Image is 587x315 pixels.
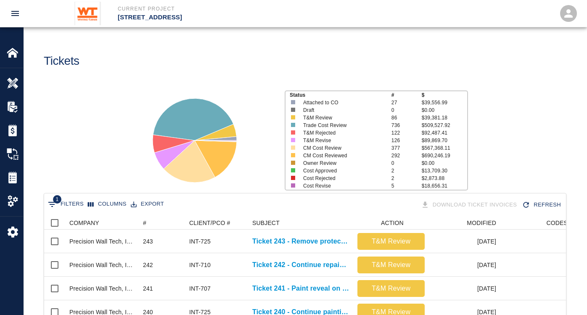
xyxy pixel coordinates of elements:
[429,277,500,300] div: [DATE]
[422,144,467,152] p: $567,368.11
[53,195,61,204] span: 1
[303,122,383,129] p: Trade Cost Review
[422,106,467,114] p: $0.00
[290,91,391,99] p: Status
[545,275,587,315] iframe: Chat Widget
[303,152,383,159] p: CM Cost Reviewed
[86,198,129,211] button: Select columns
[381,216,404,230] div: ACTION
[361,236,421,246] p: T&M Review
[252,216,280,230] div: SUBJECT
[500,216,572,230] div: CODES
[303,182,383,190] p: Cost Revise
[391,175,422,182] p: 2
[303,137,383,144] p: T&M Revise
[303,144,383,152] p: CM Cost Review
[422,182,467,190] p: $18,656.31
[303,99,383,106] p: Attached to CO
[353,216,429,230] div: ACTION
[391,137,422,144] p: 126
[252,236,349,246] a: Ticket 243 - Remove protection applied for painting conduits in garage G-2 and start applying pro...
[303,159,383,167] p: Owner Review
[429,253,500,277] div: [DATE]
[361,283,421,294] p: T&M Review
[422,91,467,99] p: $
[429,216,500,230] div: MODIFIED
[139,216,185,230] div: #
[422,129,467,137] p: $92,487.41
[391,182,422,190] p: 5
[422,159,467,167] p: $0.00
[422,114,467,122] p: $39,381.18
[143,261,153,269] div: 242
[46,198,86,211] button: Show filters
[422,99,467,106] p: $39,556.99
[303,175,383,182] p: Cost Rejected
[118,5,339,13] p: Current Project
[303,106,383,114] p: Draft
[44,54,79,68] h1: Tickets
[391,91,422,99] p: #
[252,260,349,270] a: Ticket 242 - Continue repainting walls and HM frames on B1 level
[74,2,101,25] img: Whiting-Turner
[422,137,467,144] p: $89,869.70
[118,13,339,22] p: [STREET_ADDRESS]
[129,198,166,211] button: Export
[361,260,421,270] p: T&M Review
[391,122,422,129] p: 736
[5,3,25,24] button: open drawer
[391,129,422,137] p: 122
[391,114,422,122] p: 86
[143,216,146,230] div: #
[422,175,467,182] p: $2,873.88
[248,216,353,230] div: SUBJECT
[422,122,467,129] p: $509,527.92
[189,284,211,293] div: INT-707
[143,237,153,246] div: 243
[143,284,153,293] div: 241
[303,167,383,175] p: Cost Approved
[546,216,568,230] div: CODES
[185,216,248,230] div: CLIENT/PCO #
[252,283,349,294] a: Ticket 241 - Paint reveal on floors 2,3,5
[520,198,564,212] button: Refresh
[391,159,422,167] p: 0
[419,198,521,212] div: Tickets download in groups of 15
[391,152,422,159] p: 292
[69,237,135,246] div: Precision Wall Tech, Inc.
[303,129,383,137] p: T&M Rejected
[69,284,135,293] div: Precision Wall Tech, Inc.
[422,152,467,159] p: $690,246.19
[69,216,99,230] div: COMPANY
[189,216,230,230] div: CLIENT/PCO #
[391,167,422,175] p: 2
[65,216,139,230] div: COMPANY
[189,261,211,269] div: INT-710
[189,237,211,246] div: INT-725
[391,144,422,152] p: 377
[391,99,422,106] p: 27
[391,106,422,114] p: 0
[303,114,383,122] p: T&M Review
[429,230,500,253] div: [DATE]
[69,261,135,269] div: Precision Wall Tech, Inc.
[422,167,467,175] p: $13,709.30
[520,198,564,212] div: Refresh the list
[467,216,496,230] div: MODIFIED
